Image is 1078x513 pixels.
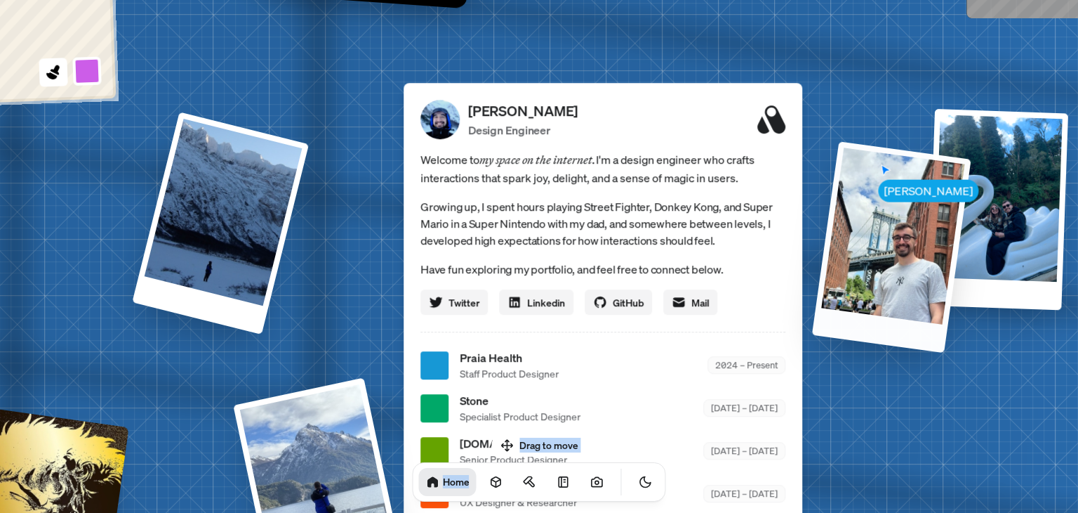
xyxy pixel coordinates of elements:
[460,392,580,409] span: Stone
[460,366,559,381] span: Staff Product Designer
[468,100,578,122] p: [PERSON_NAME]
[468,122,578,138] p: Design Engineer
[460,349,559,366] span: Praia Health
[448,295,479,310] span: Twitter
[691,295,709,310] span: Mail
[420,290,488,315] a: Twitter
[632,468,660,496] button: Toggle Theme
[585,290,652,315] a: GitHub
[420,198,785,249] p: Growing up, I spent hours playing Street Fighter, Donkey Kong, and Super Mario in a Super Nintend...
[703,442,785,460] div: [DATE] – [DATE]
[420,260,785,278] p: Have fun exploring my portfolio, and feel free to connect below.
[419,468,477,496] a: Home
[527,295,565,310] span: Linkedin
[707,356,785,374] div: 2024 – Present
[460,495,577,509] span: UX Designer & Researcher
[460,409,580,424] span: Specialist Product Designer
[663,290,717,315] a: Mail
[479,152,596,167] em: my space on the internet.
[420,150,785,187] span: Welcome to I'm a design engineer who crafts interactions that spark joy, delight, and a sense of ...
[703,485,785,502] div: [DATE] – [DATE]
[420,100,460,139] img: Profile Picture
[499,290,573,315] a: Linkedin
[443,475,470,488] h1: Home
[703,399,785,417] div: [DATE] – [DATE]
[613,295,644,310] span: GitHub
